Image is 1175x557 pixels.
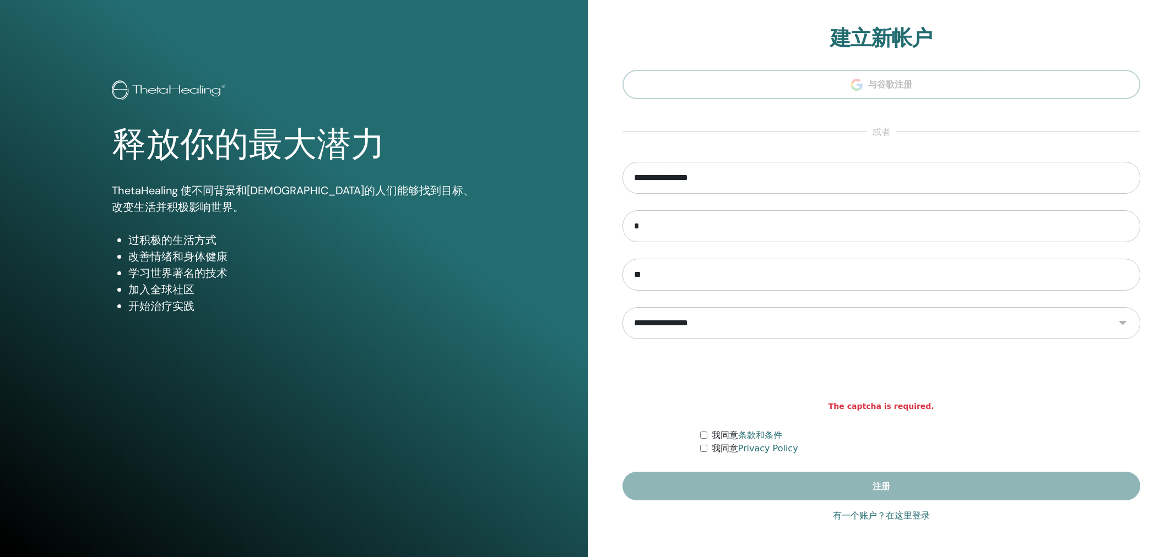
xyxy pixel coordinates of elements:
[128,232,476,248] li: 过积极的生活方式
[128,248,476,265] li: 改善情绪和身体健康
[867,125,896,139] span: 或者
[128,265,476,281] li: 学习世界著名的技术
[798,356,965,398] iframe: reCAPTCHA
[712,429,782,442] label: 我同意
[833,509,930,522] a: 有一个账户？在这里登录
[112,124,476,165] h1: 释放你的最大潜力
[829,401,934,412] strong: The captcha is required.
[622,26,1141,51] h2: 建立新帐户
[738,430,782,440] a: 条款和条件
[738,443,798,454] a: Privacy Policy
[112,182,476,215] p: ThetaHealing 使不同背景和[DEMOGRAPHIC_DATA]的人们能够找到目标、改变生活并积极影响世界。
[712,442,798,455] label: 我同意
[128,281,476,298] li: 加入全球社区
[128,298,476,314] li: 开始治疗实践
